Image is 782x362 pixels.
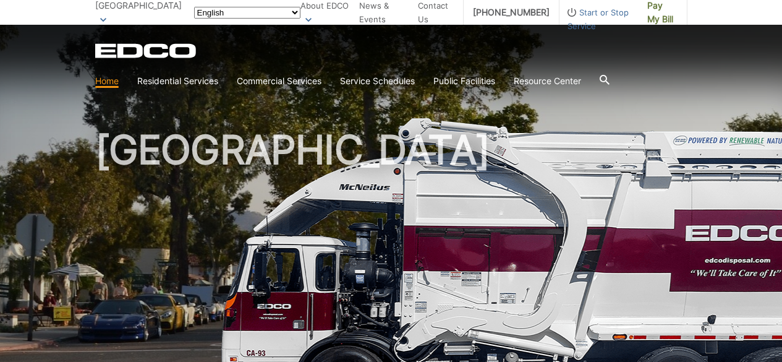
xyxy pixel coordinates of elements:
a: Public Facilities [433,74,495,88]
select: Select a language [194,7,300,19]
a: Commercial Services [237,74,321,88]
a: Resource Center [514,74,581,88]
a: Service Schedules [340,74,415,88]
a: EDCD logo. Return to the homepage. [95,43,198,58]
a: Residential Services [137,74,218,88]
a: Home [95,74,119,88]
